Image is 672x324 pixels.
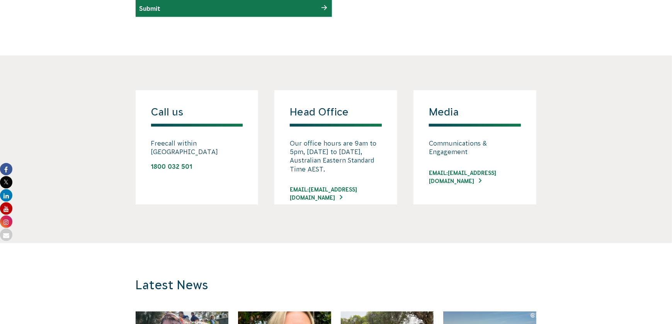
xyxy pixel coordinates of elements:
[151,106,243,127] h4: Call us
[290,186,382,202] a: EMAIL:[EMAIL_ADDRESS][DOMAIN_NAME]
[429,169,521,185] a: Email:[EMAIL_ADDRESS][DOMAIN_NAME]
[290,139,382,174] p: Our office hours are 9am to 5pm, [DATE] to [DATE], Australian Eastern Standard Time AEST.
[151,139,243,156] p: Freecall within [GEOGRAPHIC_DATA]
[140,5,161,12] input: Submit
[290,106,382,127] h4: Head Office
[429,106,521,127] h4: Media
[136,278,432,293] h3: Latest News
[429,139,521,156] p: Communications & Engagement
[151,163,192,170] a: 1800 032 501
